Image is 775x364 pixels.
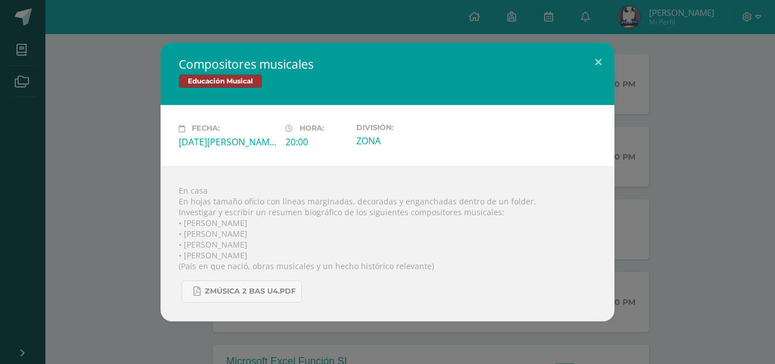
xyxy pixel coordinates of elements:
[179,74,262,88] span: Educación Musical
[179,136,276,148] div: [DATE][PERSON_NAME]
[285,136,347,148] div: 20:00
[161,166,614,321] div: En casa En hojas tamaño oficio con líneas marginadas, decoradas y enganchadas dentro de un folder...
[356,135,454,147] div: ZONA
[300,124,324,133] span: Hora:
[179,56,596,72] h2: Compositores musicales
[356,123,454,132] label: División:
[582,43,614,81] button: Close (Esc)
[192,124,220,133] span: Fecha:
[205,287,296,296] span: Zmúsica 2 Bas U4.pdf
[182,281,302,303] a: Zmúsica 2 Bas U4.pdf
